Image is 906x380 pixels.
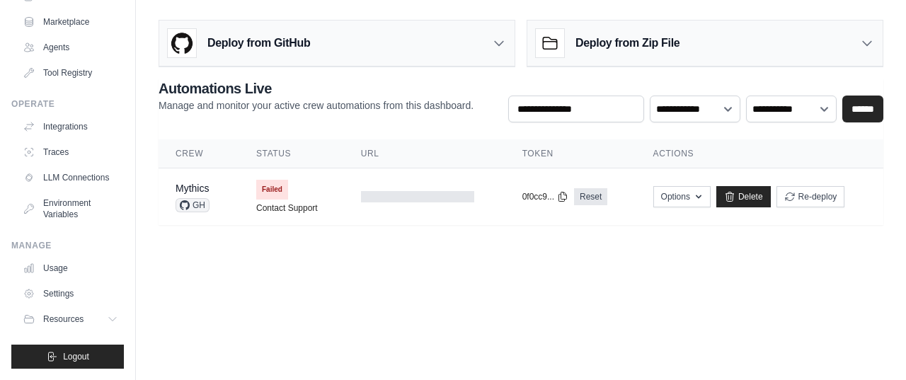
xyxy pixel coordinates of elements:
[256,202,318,214] a: Contact Support
[17,192,124,226] a: Environment Variables
[11,240,124,251] div: Manage
[17,62,124,84] a: Tool Registry
[43,313,84,325] span: Resources
[207,35,310,52] h3: Deploy from GitHub
[716,186,771,207] a: Delete
[653,186,711,207] button: Options
[17,282,124,305] a: Settings
[344,139,505,168] th: URL
[522,191,568,202] button: 0f0cc9...
[17,166,124,189] a: LLM Connections
[159,98,474,113] p: Manage and monitor your active crew automations from this dashboard.
[505,139,636,168] th: Token
[11,345,124,369] button: Logout
[776,186,845,207] button: Re-deploy
[17,36,124,59] a: Agents
[168,29,196,57] img: GitHub Logo
[176,183,209,194] a: Mythics
[575,35,679,52] h3: Deploy from Zip File
[17,308,124,330] button: Resources
[63,351,89,362] span: Logout
[574,188,607,205] a: Reset
[11,98,124,110] div: Operate
[17,11,124,33] a: Marketplace
[176,198,210,212] span: GH
[159,139,239,168] th: Crew
[239,139,344,168] th: Status
[636,139,883,168] th: Actions
[17,115,124,138] a: Integrations
[17,257,124,280] a: Usage
[17,141,124,163] a: Traces
[256,180,288,200] span: Failed
[159,79,474,98] h2: Automations Live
